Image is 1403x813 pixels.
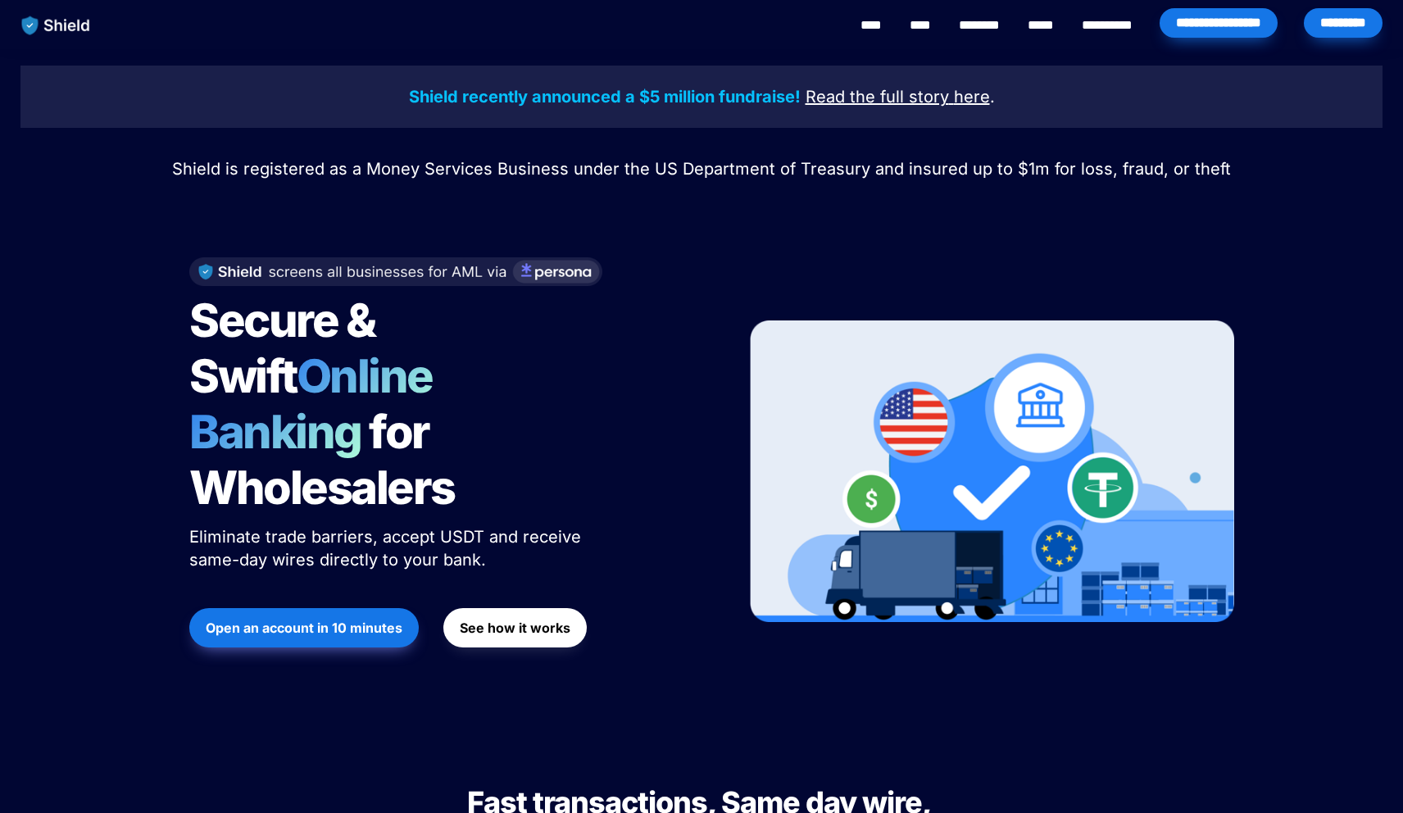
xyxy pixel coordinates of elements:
[443,608,587,647] button: See how it works
[14,8,98,43] img: website logo
[189,348,449,460] span: Online Banking
[443,600,587,656] a: See how it works
[189,527,586,570] span: Eliminate trade barriers, accept USDT and receive same-day wires directly to your bank.
[189,608,419,647] button: Open an account in 10 minutes
[189,600,419,656] a: Open an account in 10 minutes
[206,620,402,636] strong: Open an account in 10 minutes
[189,293,383,404] span: Secure & Swift
[189,404,455,516] span: for Wholesalers
[172,159,1231,179] span: Shield is registered as a Money Services Business under the US Department of Treasury and insured...
[954,89,990,106] a: here
[954,87,990,107] u: here
[460,620,570,636] strong: See how it works
[990,87,995,107] span: .
[409,87,801,107] strong: Shield recently announced a $5 million fundraise!
[806,89,949,106] a: Read the full story
[806,87,949,107] u: Read the full story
